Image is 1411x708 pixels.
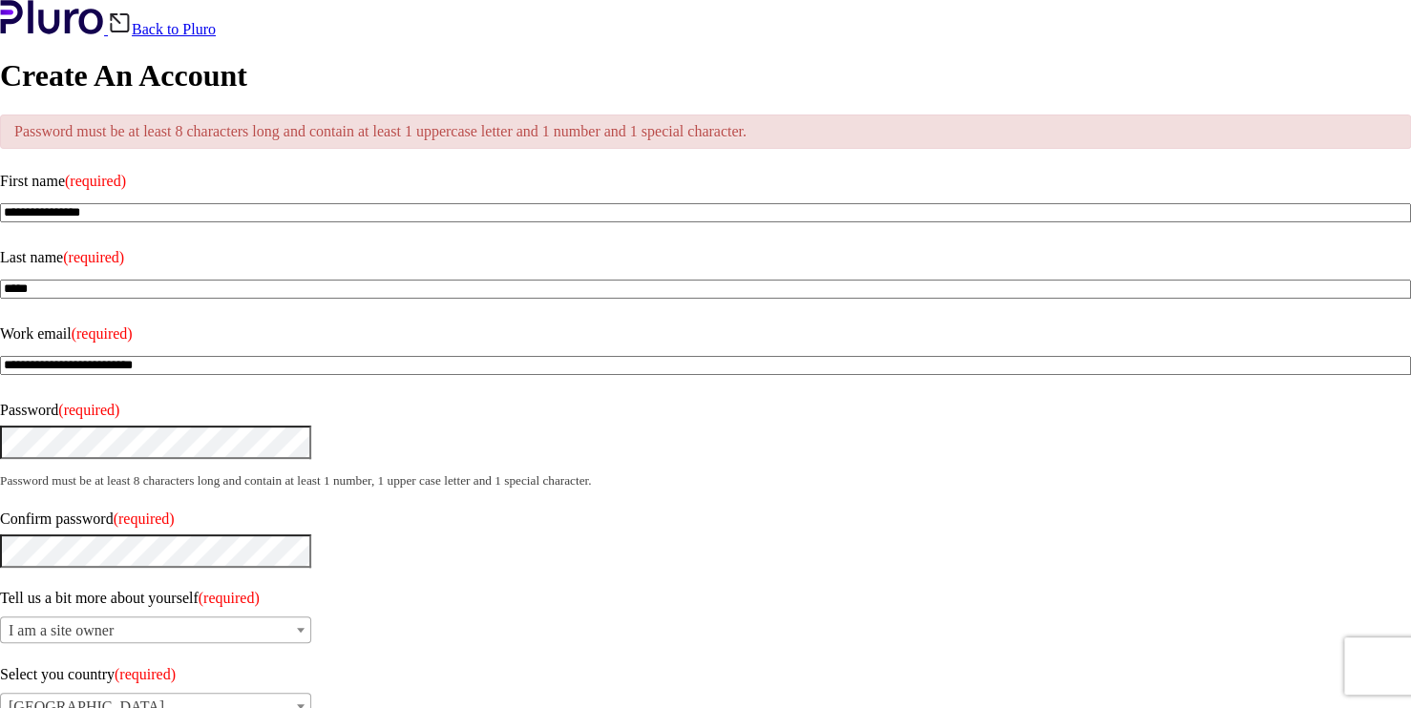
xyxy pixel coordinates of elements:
span: I am a site owner [1,617,310,644]
span: (required) [115,666,176,682]
span: (required) [65,173,126,189]
span: (required) [72,325,133,342]
p: Password must be at least 8 characters long and contain at least 1 uppercase letter and 1 number ... [14,123,1377,140]
span: (required) [63,249,124,265]
img: Back icon [108,11,132,34]
a: Back to Pluro [108,21,216,37]
span: (required) [114,510,175,527]
span: (required) [58,402,119,418]
span: (required) [199,590,260,606]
